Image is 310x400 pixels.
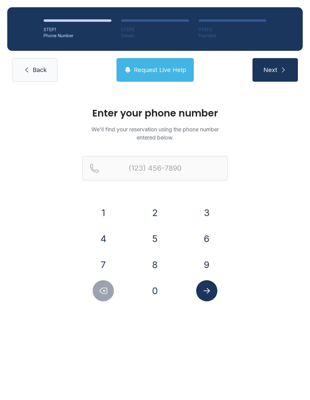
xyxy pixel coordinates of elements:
[196,228,217,249] button: 6
[196,280,217,301] button: Submit lookup form
[144,202,166,223] button: 2
[44,27,111,33] div: STEP 1
[93,254,114,275] button: 7
[199,33,266,39] div: Payment
[82,108,228,118] h1: Enter your phone number
[263,66,277,74] span: Next
[144,228,166,249] button: 5
[33,66,47,74] span: Back
[82,125,228,142] p: We'll find your reservation using the phone number entered below.
[121,27,189,33] div: STEP 2
[196,254,217,275] button: 9
[144,280,166,301] button: 0
[196,202,217,223] button: 3
[121,33,189,39] div: Details
[134,66,186,74] span: Request Live Help
[199,27,266,33] div: STEP 3
[144,254,166,275] button: 8
[93,280,114,301] button: Delete number
[82,156,228,180] input: Reservation phone number
[44,33,111,39] div: Phone Number
[93,202,114,223] button: 1
[93,228,114,249] button: 4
